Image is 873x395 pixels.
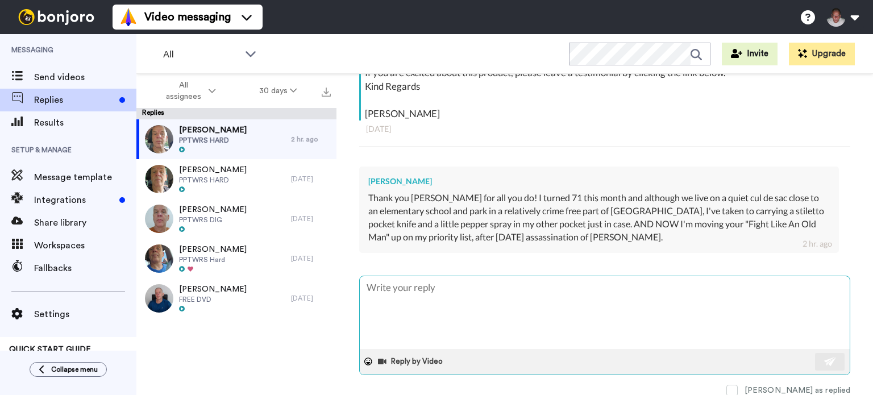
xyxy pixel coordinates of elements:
[145,244,173,273] img: a8d7f2c9-4a9b-4da0-a594-57618fa83630-thumb.jpg
[179,284,247,295] span: [PERSON_NAME]
[119,8,138,26] img: vm-color.svg
[160,80,206,102] span: All assignees
[34,171,136,184] span: Message template
[722,43,778,65] button: Invite
[136,108,336,119] div: Replies
[179,204,247,215] span: [PERSON_NAME]
[789,43,855,65] button: Upgrade
[179,124,247,136] span: [PERSON_NAME]
[238,81,319,101] button: 30 days
[179,295,247,304] span: FREE DVD
[179,136,247,145] span: PPTWRS HARD
[318,82,334,99] button: Export all results that match these filters now.
[291,294,331,303] div: [DATE]
[145,125,173,153] img: 57d8aff3-1b0f-4e55-81cb-399313b1dc0f-thumb.jpg
[139,75,238,107] button: All assignees
[136,199,336,239] a: [PERSON_NAME]PPTWRS DIG[DATE]
[34,307,136,321] span: Settings
[163,48,239,61] span: All
[145,165,173,193] img: 4352c67d-9a9b-4d89-9fde-3ff2284831e2-thumb.jpg
[368,176,830,187] div: [PERSON_NAME]
[30,362,107,377] button: Collapse menu
[179,176,247,185] span: PPTWRS HARD
[136,159,336,199] a: [PERSON_NAME]PPTWRS HARD[DATE]
[34,239,136,252] span: Workspaces
[145,284,173,313] img: e3bb2b5d-00a4-4b1b-874f-bf0247530e70-thumb.jpg
[14,9,99,25] img: bj-logo-header-white.svg
[368,192,830,243] div: Thank you [PERSON_NAME] for all you do! I turned 71 this month and although we live on a quiet cu...
[322,88,331,97] img: export.svg
[34,261,136,275] span: Fallbacks
[136,278,336,318] a: [PERSON_NAME]FREE DVD[DATE]
[145,205,173,233] img: 17531269-1f6a-4f93-819b-2ac20b35874b-thumb.jpg
[291,214,331,223] div: [DATE]
[34,193,115,207] span: Integrations
[34,116,136,130] span: Results
[34,216,136,230] span: Share library
[291,254,331,263] div: [DATE]
[136,239,336,278] a: [PERSON_NAME]PPTWRS Hard[DATE]
[291,135,331,144] div: 2 hr. ago
[136,119,336,159] a: [PERSON_NAME]PPTWRS HARD2 hr. ago
[377,353,446,370] button: Reply by Video
[179,215,247,224] span: PPTWRS DIG
[291,174,331,184] div: [DATE]
[34,93,115,107] span: Replies
[51,365,98,374] span: Collapse menu
[179,255,247,264] span: PPTWRS Hard
[9,346,91,354] span: QUICK START GUIDE
[366,123,843,135] div: [DATE]
[34,70,136,84] span: Send videos
[179,164,247,176] span: [PERSON_NAME]
[144,9,231,25] span: Video messaging
[824,357,837,366] img: send-white.svg
[179,244,247,255] span: [PERSON_NAME]
[803,238,832,250] div: 2 hr. ago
